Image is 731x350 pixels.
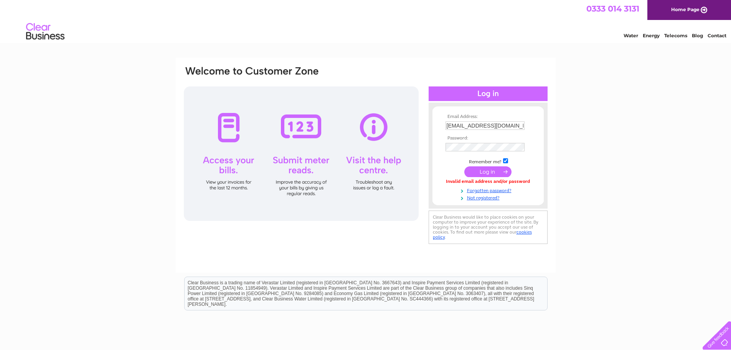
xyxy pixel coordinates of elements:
th: Email Address: [444,114,533,119]
a: Contact [708,33,726,38]
a: Not registered? [446,194,533,201]
a: Energy [643,33,660,38]
a: Water [624,33,638,38]
td: Remember me? [444,157,533,165]
img: logo.png [26,20,65,43]
div: Clear Business is a trading name of Verastar Limited (registered in [GEOGRAPHIC_DATA] No. 3667643... [185,4,547,37]
th: Password: [444,136,533,141]
div: Clear Business would like to place cookies on your computer to improve your experience of the sit... [429,211,548,244]
a: Forgotten password? [446,186,533,194]
a: Telecoms [664,33,687,38]
input: Submit [464,166,512,177]
a: cookies policy [433,229,532,240]
div: Invalid email address and/or password [446,179,531,184]
a: Blog [692,33,703,38]
a: 0333 014 3131 [586,4,639,13]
